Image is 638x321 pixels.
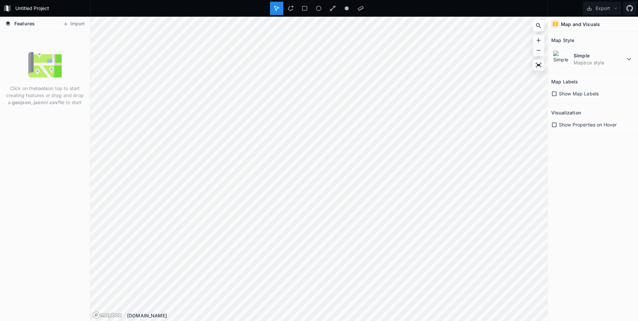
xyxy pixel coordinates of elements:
[561,21,600,28] h4: Map and Visuals
[559,121,617,128] span: Show Properties on Hover
[92,311,122,319] a: Mapbox logo
[28,48,62,81] img: empty
[48,99,58,105] strong: .csv
[559,90,599,97] span: Show Map Labels
[32,99,44,105] strong: .json
[551,35,574,45] h2: Map Style
[11,99,31,105] strong: .geojson
[574,52,625,59] dt: Simple
[59,19,88,29] button: Import
[14,20,35,27] span: Features
[583,2,621,15] button: Export
[5,85,85,106] p: Click on the on top to start creating features or drag and drop a , or file to start
[553,50,570,68] img: Simple
[574,59,625,66] dd: Mapbox style
[551,76,578,87] h2: Map Labels
[36,85,48,91] strong: tools
[551,107,581,118] h2: Visualization
[127,312,548,319] div: [DOMAIN_NAME]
